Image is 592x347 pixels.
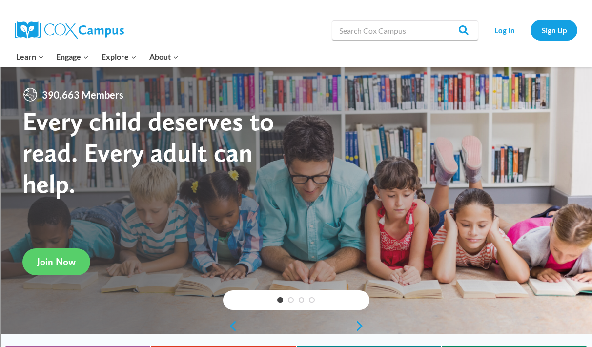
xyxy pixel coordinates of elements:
[483,20,526,40] a: Log In
[332,20,478,40] input: Search Cox Campus
[149,50,179,63] span: About
[483,20,577,40] nav: Secondary Navigation
[16,50,44,63] span: Learn
[56,50,89,63] span: Engage
[15,21,124,39] img: Cox Campus
[10,46,184,67] nav: Primary Navigation
[102,50,137,63] span: Explore
[531,20,577,40] a: Sign Up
